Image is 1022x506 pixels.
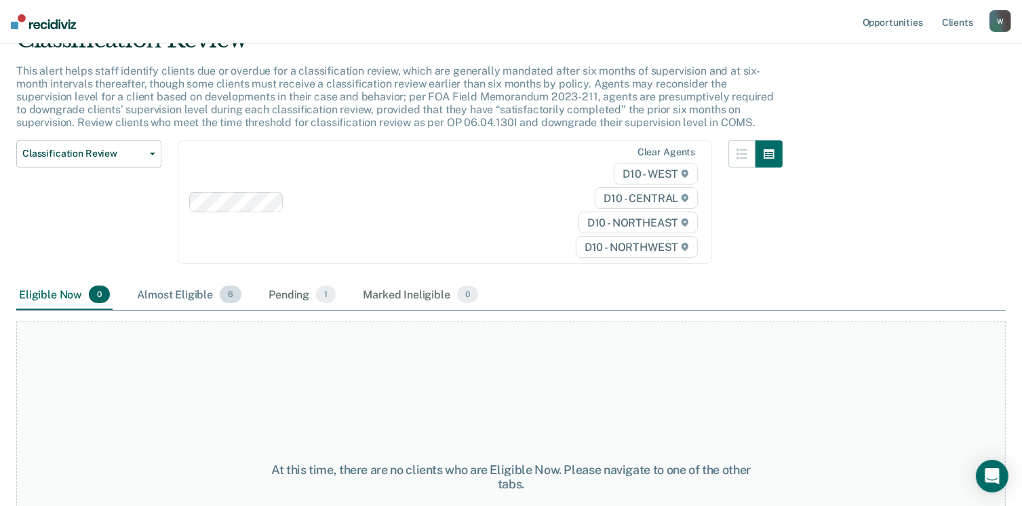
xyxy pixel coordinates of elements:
div: Marked Ineligible0 [360,280,481,310]
img: Recidiviz [11,14,76,29]
p: This alert helps staff identify clients due or overdue for a classification review, which are gen... [16,64,774,130]
div: At this time, there are no clients who are Eligible Now. Please navigate to one of the other tabs. [264,463,758,492]
span: D10 - NORTHWEST [576,236,698,258]
span: D10 - CENTRAL [595,187,698,209]
span: 6 [220,286,241,303]
div: Pending1 [266,280,338,310]
span: 0 [89,286,110,303]
div: Classification Review [16,26,783,64]
button: Classification Review [16,140,161,168]
span: D10 - NORTHEAST [578,212,698,233]
span: 1 [316,286,336,303]
span: Classification Review [22,148,144,159]
button: W [989,10,1011,32]
div: Open Intercom Messenger [976,460,1008,492]
div: Clear agents [637,147,695,158]
div: Almost Eligible6 [134,280,244,310]
span: 0 [457,286,478,303]
div: Eligible Now0 [16,280,113,310]
span: D10 - WEST [614,163,698,184]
